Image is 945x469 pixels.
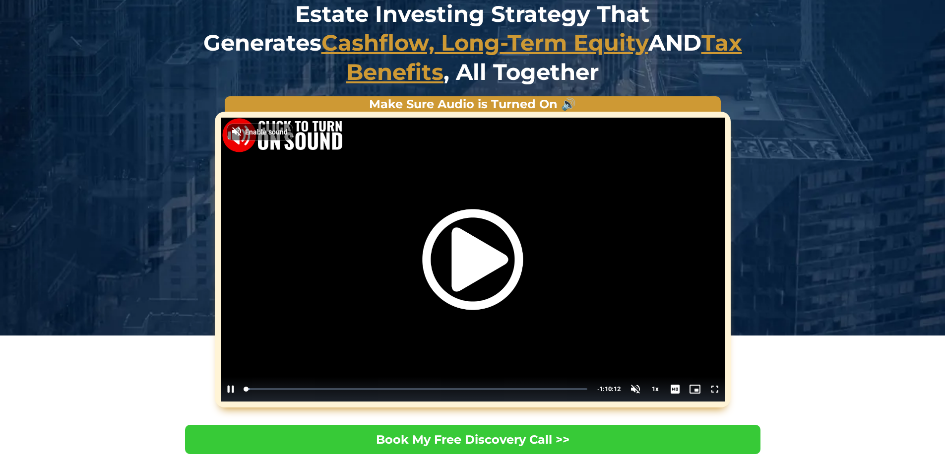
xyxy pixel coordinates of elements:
[221,118,344,153] img: Click To Turn On Sound
[246,388,588,390] div: Progress Bar
[227,124,293,140] button: Enable sound
[369,97,576,111] strong: Make Sure Audio is Turned On 🔊
[321,29,648,56] u: Cashflow, Long-Term Equity
[185,425,760,454] a: Book My Free Discovery Call >>
[376,432,569,447] span: Book My Free Discovery Call >>
[346,29,742,85] u: Tax Benefits
[422,209,523,310] img: Click To Turn On Sound
[245,129,288,135] span: Enable sound
[221,118,725,402] div: Video Player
